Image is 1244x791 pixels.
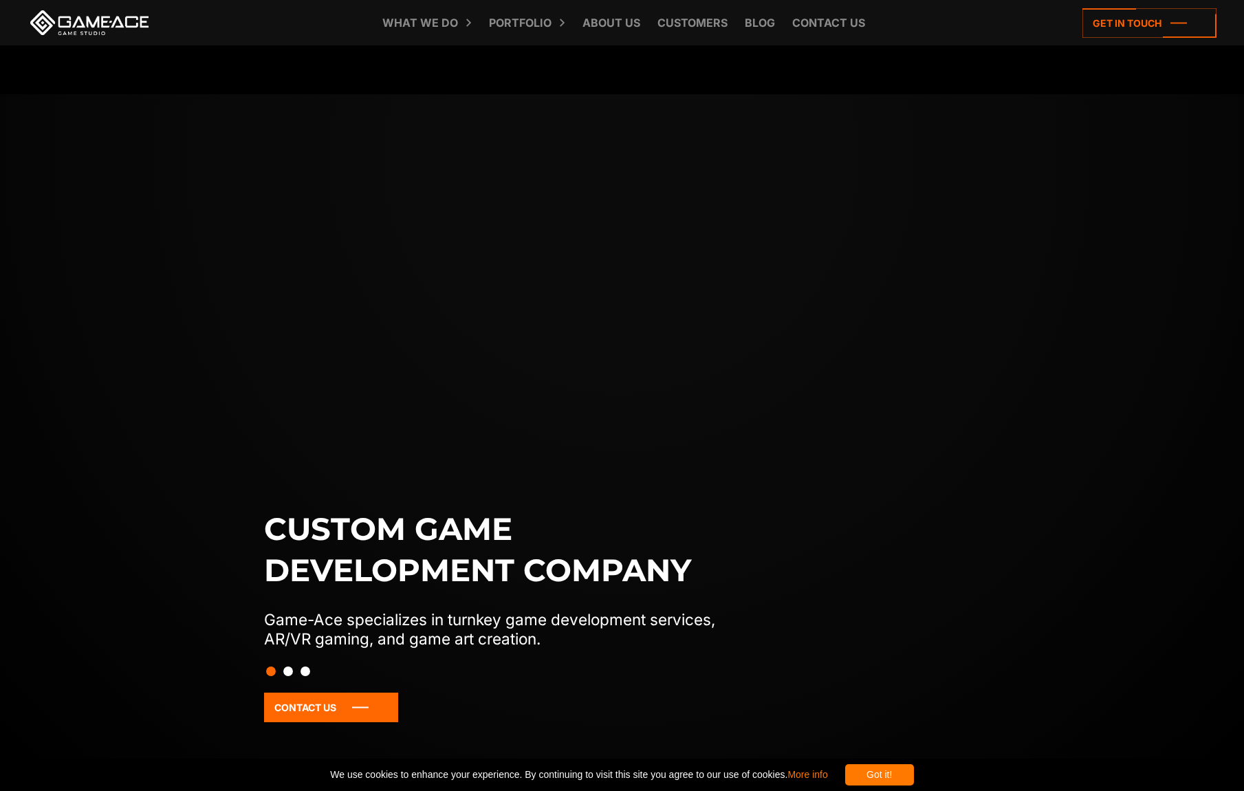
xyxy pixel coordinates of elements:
h1: Custom game development company [264,508,744,591]
span: We use cookies to enhance your experience. By continuing to visit this site you agree to our use ... [330,764,827,785]
p: Game-Ace specializes in turnkey game development services, AR/VR gaming, and game art creation. [264,610,744,649]
button: Slide 1 [266,660,276,683]
button: Slide 3 [301,660,310,683]
a: More info [787,769,827,780]
button: Slide 2 [283,660,293,683]
a: Contact Us [264,693,398,722]
a: Get in touch [1082,8,1216,38]
div: Got it! [845,764,914,785]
